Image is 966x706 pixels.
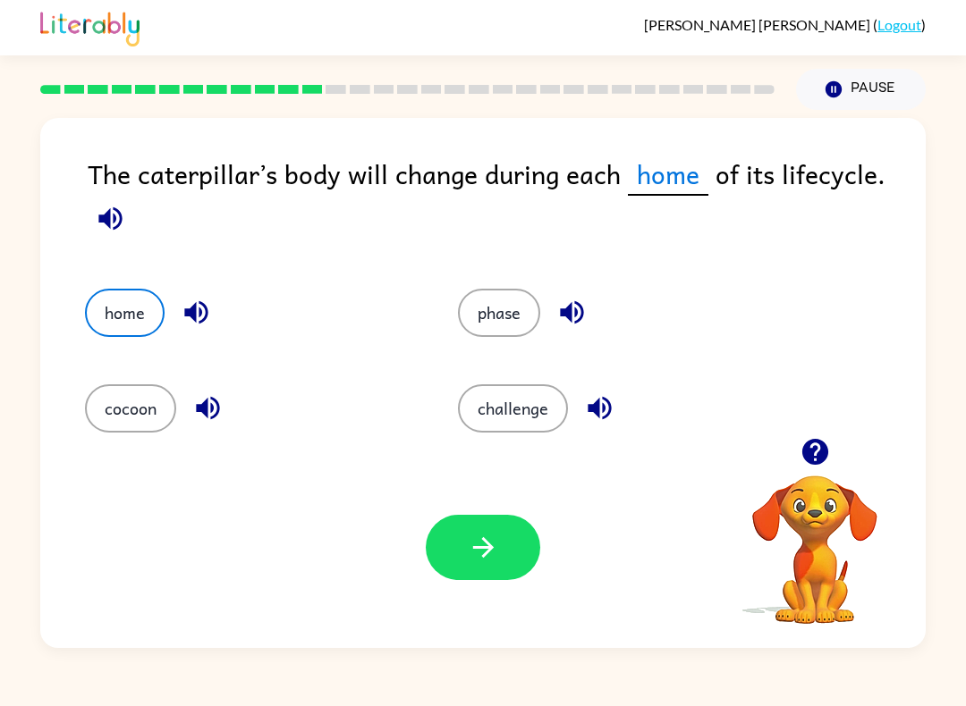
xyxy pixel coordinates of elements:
div: ( ) [644,16,926,33]
button: Pause [796,69,926,110]
video: Your browser must support playing .mp4 files to use Literably. Please try using another browser. [725,448,904,626]
span: [PERSON_NAME] [PERSON_NAME] [644,16,873,33]
a: Logout [877,16,921,33]
button: challenge [458,384,568,433]
button: home [85,289,165,337]
img: Literably [40,7,140,46]
div: The caterpillar’s body will change during each of its lifecycle. [88,154,926,253]
button: cocoon [85,384,176,433]
span: home [628,154,708,196]
button: phase [458,289,540,337]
